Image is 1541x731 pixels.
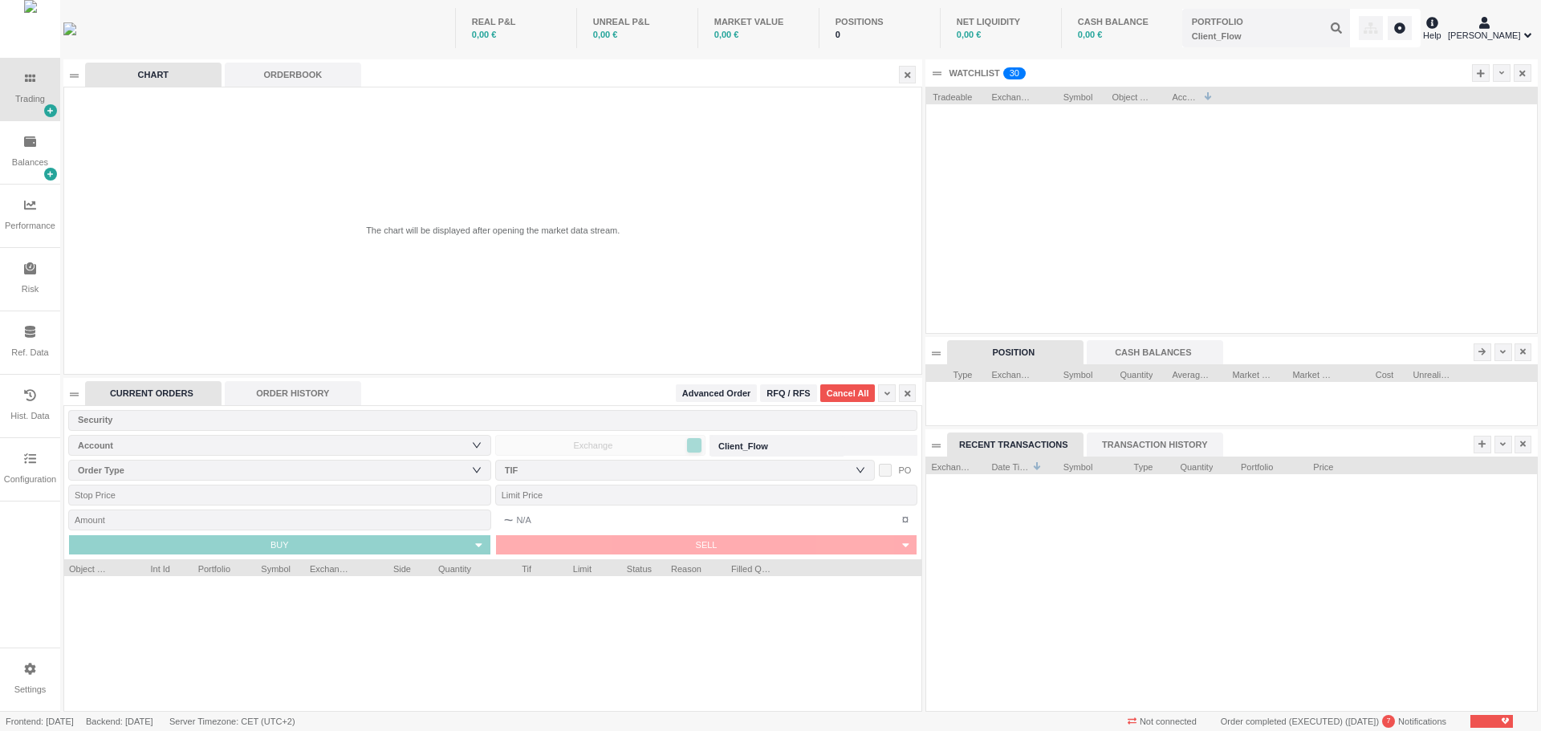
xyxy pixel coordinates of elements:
span: Date Time [991,457,1029,473]
div: Ref. Data [11,346,48,359]
span: PO [898,465,911,475]
div: Hist. Data [10,409,49,423]
span: Exchange Name [931,457,972,473]
div: ORDER HISTORY [225,381,361,405]
div: Order Type [78,462,474,478]
img: wyden_logotype_blue.svg [63,22,76,35]
div: CHART [85,63,222,87]
span: Type [931,365,972,381]
span: Market Value [1292,365,1333,381]
span: Exchange [501,437,685,453]
i: icon: down [472,465,482,475]
span: Order completed (EXECUTED) [1221,717,1343,726]
div: NET LIQUIDITY [957,15,1045,29]
span: ¤ [901,510,909,530]
span: Reason [671,559,712,575]
span: 7 [1387,716,1391,727]
span: Exchange Name [991,365,1032,381]
span: Object Type [1112,87,1153,104]
span: SELL [696,540,718,550]
span: Symbol [250,559,291,575]
div: POSITIONS [836,15,924,29]
p: 3 [1010,67,1014,83]
div: The chart will be displayed after opening the market data stream. [366,224,620,238]
sup: 30 [1003,67,1026,79]
i: icon: down [472,440,482,450]
div: Trading [15,92,45,106]
div: WATCHLIST [949,67,999,80]
span: Unrealized P&L [1413,365,1454,381]
p: 0 [1014,67,1019,83]
span: 0,00 € [957,30,982,39]
input: Amount [68,510,491,530]
span: Symbol [1051,365,1092,381]
span: Type [1112,457,1153,473]
span: 0,00 € [472,30,497,39]
span: 0,00 € [1078,30,1103,39]
button: SELL [496,535,895,554]
span: Not connected [1122,713,1202,730]
div: TIF [505,462,859,478]
div: MARKET VALUE [714,15,803,29]
div: UNREAL P&L [593,15,681,29]
span: Quantity [1112,365,1153,381]
input: Client_Flow [1182,9,1350,47]
span: Advanced Order [682,387,751,400]
span: 0,00 € [593,30,618,39]
span: Object Type [69,559,110,575]
span: Portfolio [1232,457,1273,473]
div: Configuration [4,473,56,486]
div: Balances [12,156,48,169]
span: Exchange Name [310,559,351,575]
span: Quantity [1172,457,1213,473]
span: Int Id [129,559,170,575]
div: REAL P&L [472,15,560,29]
div: TRANSACTION HISTORY [1087,433,1223,457]
div: PORTFOLIO [1192,15,1243,29]
div: Help [1423,14,1441,42]
span: Tradeable [931,87,972,104]
span: Symbol [1051,457,1092,473]
div: Performance [5,219,55,233]
i: icon: down [856,465,865,475]
span: ~ [504,510,514,530]
span: Quantity [430,559,471,575]
span: Limit [551,559,592,575]
div: RECENT TRANSACTIONS [947,433,1084,457]
div: POSITION [947,340,1084,364]
span: Price [1292,457,1333,473]
span: Market Price [1232,365,1273,381]
span: 0,00 € [714,30,739,39]
span: Portfolio [189,559,230,575]
span: Tif [490,559,531,575]
span: Cancel All [827,387,869,400]
div: ORDERBOOK [225,63,361,87]
div: Settings [14,683,47,696]
div: Security [78,412,901,428]
span: N/A [504,510,531,530]
div: CASH BALANCES [1087,340,1223,364]
span: Average Price [1172,365,1213,381]
span: 25/08/2025 19:38:40 [1348,717,1376,726]
div: 0 [836,28,924,42]
span: Filled Quantity [731,559,772,575]
span: Cost [1352,365,1393,381]
input: Stop Price [68,485,491,506]
span: BUY [270,540,289,550]
span: Account Name [1172,87,1200,104]
div: Account [78,437,474,453]
div: CASH BALANCE [1078,15,1166,29]
span: Symbol [1051,87,1092,104]
div: Risk [22,282,39,296]
span: Status [611,559,652,575]
span: Exchange Name [991,87,1032,104]
input: Limit Price [495,485,918,506]
span: Side [370,559,411,575]
span: [PERSON_NAME] [1448,29,1520,43]
span: ( ) [1343,717,1379,726]
div: CURRENT ORDERS [85,381,222,405]
div: Notifications [1215,713,1452,730]
span: RFQ / RFS [766,387,810,400]
button: BUY [69,535,468,554]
